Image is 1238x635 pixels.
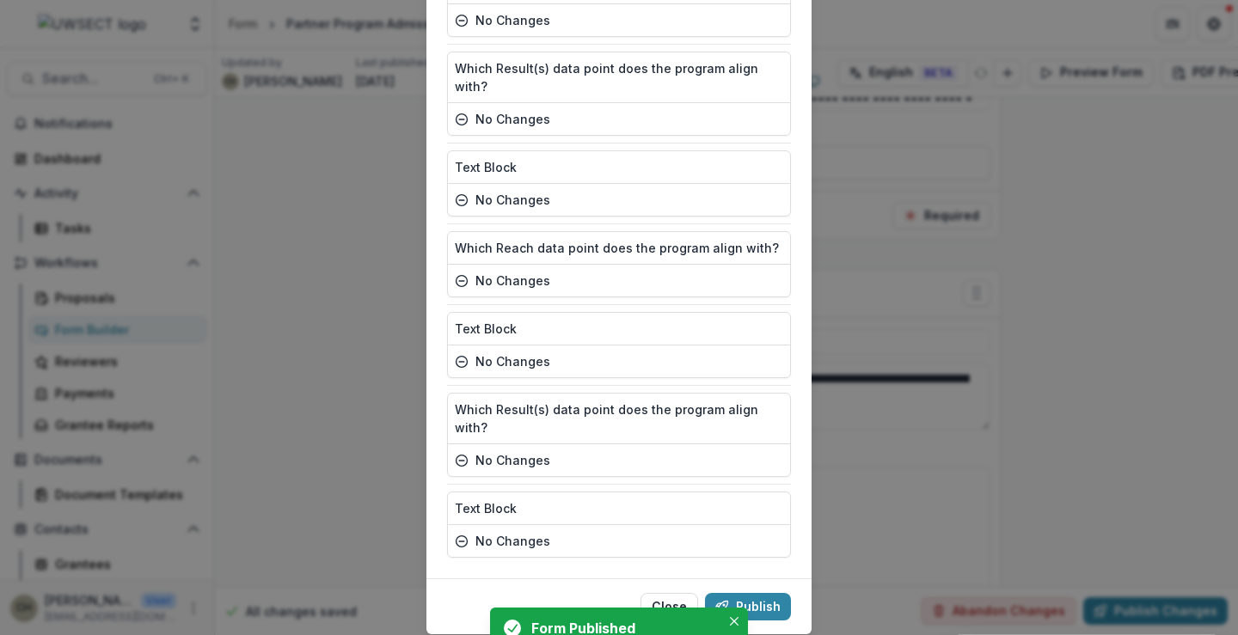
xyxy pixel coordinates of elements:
button: Publish [705,593,791,620]
p: no changes [475,11,550,29]
p: Which Reach data point does the program align with? [455,239,779,257]
p: Which Result(s) data point does the program align with? [455,400,783,437]
p: no changes [475,110,550,128]
p: Text Block [455,320,517,338]
p: Text Block [455,499,517,517]
p: no changes [475,532,550,550]
button: Close [640,593,698,620]
button: Close [724,611,745,632]
p: no changes [475,272,550,290]
p: no changes [475,352,550,370]
p: Text Block [455,158,517,176]
p: Which Result(s) data point does the program align with? [455,59,783,95]
p: no changes [475,191,550,209]
p: no changes [475,451,550,469]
